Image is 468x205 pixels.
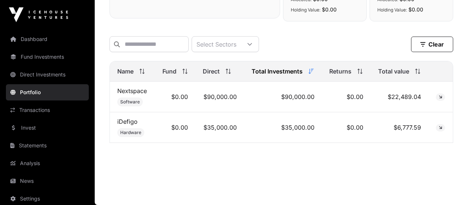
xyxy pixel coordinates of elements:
span: Holding Value: [377,7,407,13]
td: $0.00 [322,112,371,143]
td: $6,777.59 [371,112,428,143]
td: $90,000.00 [244,82,322,112]
a: Direct Investments [6,66,89,83]
td: $90,000.00 [195,82,244,112]
td: $0.00 [322,82,371,112]
div: Select Sectors [192,37,241,52]
span: Fund [162,67,176,76]
span: Software [120,99,140,105]
a: Statements [6,137,89,154]
a: Portfolio [6,84,89,100]
span: Hardware [120,130,141,136]
img: Icehouse Ventures Logo [9,7,68,22]
td: $0.00 [155,82,195,112]
a: News [6,173,89,189]
a: Fund Investments [6,49,89,65]
span: $0.00 [408,6,423,13]
a: Invest [6,120,89,136]
button: Clear [411,37,453,52]
span: Direct [203,67,220,76]
span: Total value [378,67,409,76]
td: $22,489.04 [371,82,428,112]
iframe: Chat Widget [431,170,468,205]
span: Name [117,67,134,76]
td: $35,000.00 [244,112,322,143]
a: Transactions [6,102,89,118]
td: $0.00 [155,112,195,143]
span: Returns [329,67,351,76]
a: Dashboard [6,31,89,47]
td: $35,000.00 [195,112,244,143]
span: $0.00 [322,6,337,13]
a: Analysis [6,155,89,171]
span: Holding Value: [291,7,320,13]
a: iDefigo [117,118,138,125]
span: Total Investments [252,67,303,76]
a: Nextspace [117,87,147,95]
